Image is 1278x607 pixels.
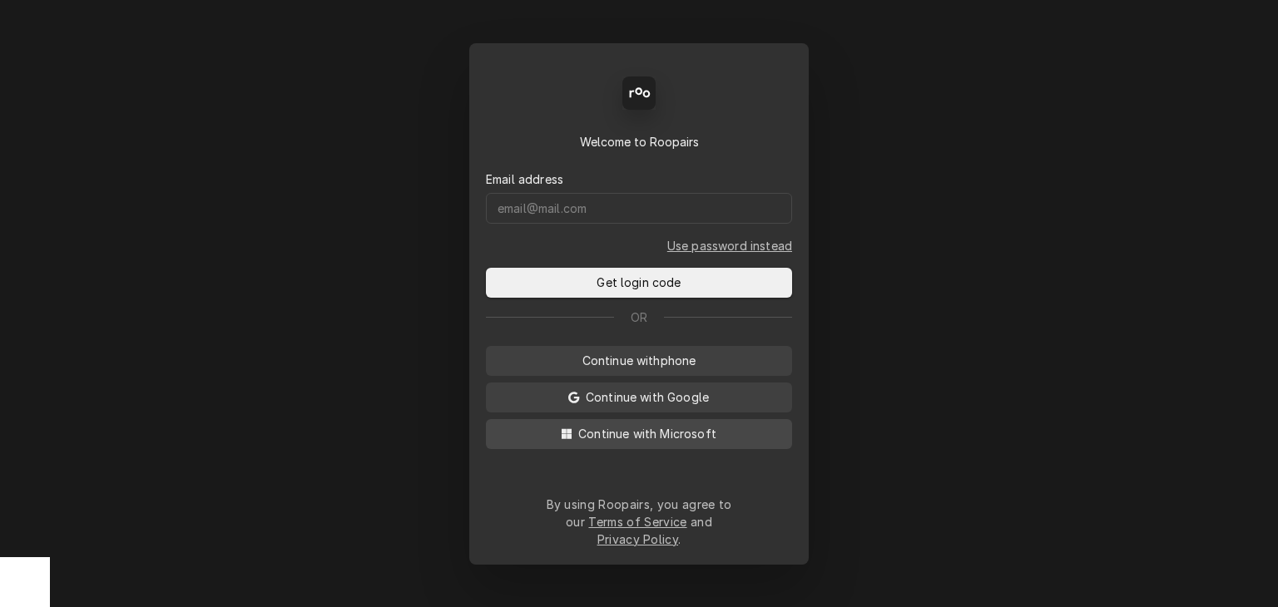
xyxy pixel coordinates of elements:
[486,268,792,298] button: Get login code
[486,308,792,326] div: Or
[486,133,792,151] div: Welcome to Roopairs
[486,346,792,376] button: Continue withphone
[575,425,720,442] span: Continue with Microsoft
[486,170,563,188] label: Email address
[597,532,678,546] a: Privacy Policy
[486,193,792,224] input: email@mail.com
[667,237,792,254] a: Go to Email and password form
[582,388,712,406] span: Continue with Google
[486,419,792,449] button: Continue with Microsoft
[579,352,700,369] span: Continue with phone
[486,382,792,412] button: Continue with Google
[593,274,684,291] span: Get login code
[588,515,686,529] a: Terms of Service
[546,496,732,548] div: By using Roopairs, you agree to our and .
